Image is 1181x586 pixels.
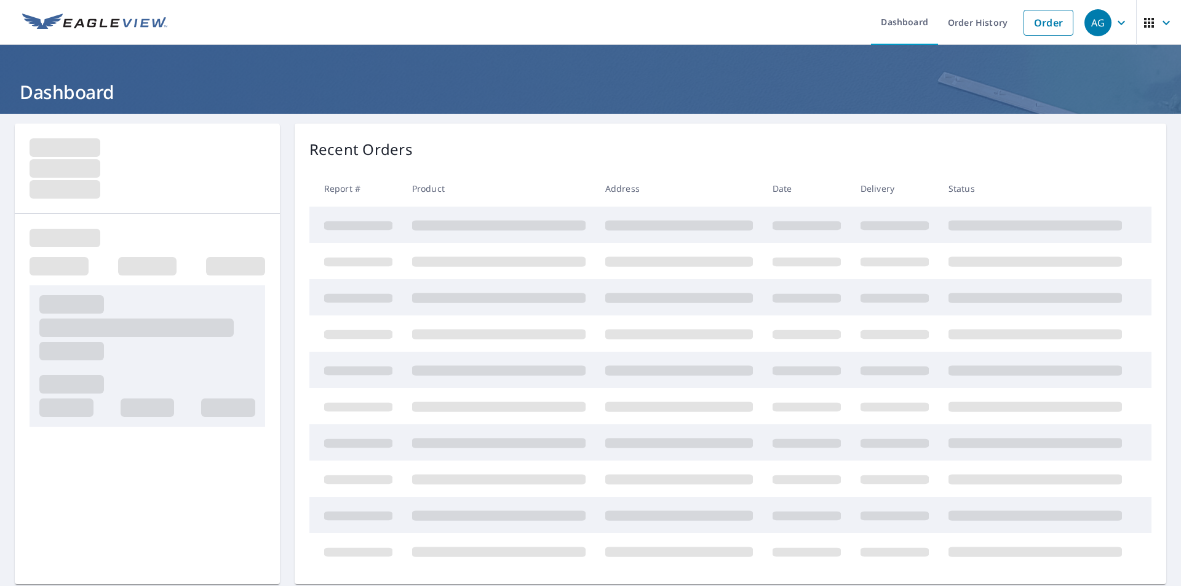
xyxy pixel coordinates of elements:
img: EV Logo [22,14,167,32]
th: Status [939,170,1132,207]
th: Delivery [851,170,939,207]
th: Product [402,170,595,207]
div: AG [1084,9,1111,36]
th: Date [763,170,851,207]
p: Recent Orders [309,138,413,160]
h1: Dashboard [15,79,1166,105]
th: Report # [309,170,402,207]
a: Order [1024,10,1073,36]
th: Address [595,170,763,207]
